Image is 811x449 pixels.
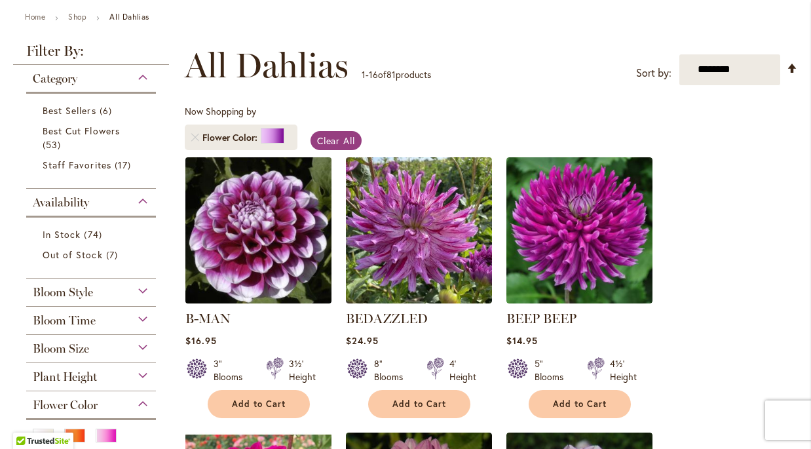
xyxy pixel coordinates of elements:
div: 4' Height [449,357,476,383]
strong: Filter By: [13,44,169,65]
div: 4½' Height [610,357,637,383]
a: Staff Favorites [43,158,143,172]
a: Clear All [311,131,362,150]
div: 8" Blooms [374,357,411,383]
span: Bloom Style [33,285,93,300]
img: Bedazzled [346,157,492,303]
a: Best Sellers [43,104,143,117]
span: Flower Color [202,131,261,144]
img: BEEP BEEP [506,157,652,303]
a: B-MAN [185,311,231,326]
span: Now Shopping by [185,105,256,117]
a: Remove Flower Color Purple [191,134,199,142]
span: All Dahlias [185,46,349,85]
strong: All Dahlias [109,12,149,22]
span: Best Cut Flowers [43,125,120,137]
span: In Stock [43,228,81,241]
span: Plant Height [33,370,97,384]
a: Out of Stock 7 [43,248,143,262]
a: BEDAZZLED [346,311,428,326]
label: Sort by: [636,61,671,85]
span: 53 [43,138,64,151]
a: Best Cut Flowers [43,124,143,151]
div: 5" Blooms [535,357,571,383]
button: Add to Cart [529,390,631,418]
span: $14.95 [506,334,538,347]
span: Add to Cart [553,399,607,410]
span: 16 [369,68,378,81]
iframe: Launch Accessibility Center [10,402,47,439]
img: B-MAN [181,153,335,307]
span: Flower Color [33,398,98,412]
span: $16.95 [185,334,217,347]
span: 1 [362,68,366,81]
span: Category [33,71,77,86]
span: 17 [115,158,134,172]
a: Bedazzled [346,294,492,306]
span: Best Sellers [43,104,96,117]
button: Add to Cart [208,390,310,418]
span: Clear All [317,134,356,147]
div: 3½' Height [289,357,316,383]
span: 74 [84,227,105,241]
a: BEEP BEEP [506,311,576,326]
span: Bloom Size [33,342,89,356]
span: Add to Cart [232,399,286,410]
span: Add to Cart [392,399,446,410]
button: Add to Cart [368,390,470,418]
span: Bloom Time [33,313,96,328]
a: In Stock 74 [43,227,143,241]
span: Staff Favorites [43,159,111,171]
a: BEEP BEEP [506,294,652,306]
span: Out of Stock [43,248,103,261]
span: Availability [33,195,89,210]
span: 81 [387,68,396,81]
span: $24.95 [346,334,379,347]
a: Home [25,12,45,22]
div: 3" Blooms [214,357,250,383]
a: B-MAN [185,294,331,306]
p: - of products [362,64,431,85]
a: Shop [68,12,86,22]
span: 7 [106,248,121,262]
span: 6 [100,104,115,117]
